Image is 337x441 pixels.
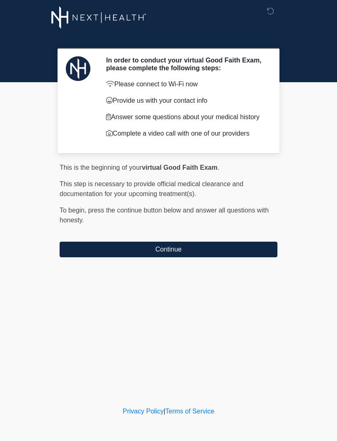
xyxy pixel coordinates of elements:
[106,79,265,89] p: Please connect to Wi-Fi now
[106,56,265,72] h2: In order to conduct your virtual Good Faith Exam, please complete the following steps:
[60,242,277,257] button: Continue
[164,408,165,415] a: |
[53,30,284,45] h1: ‎ ‎ ‎
[66,56,90,81] img: Agent Avatar
[51,6,146,29] img: Next-Health Woodland Hills Logo
[106,96,265,106] p: Provide us with your contact info
[106,129,265,139] p: Complete a video call with one of our providers
[123,408,164,415] a: Privacy Policy
[217,164,219,171] span: .
[165,408,214,415] a: Terms of Service
[60,207,269,224] span: press the continue button below and answer all questions with honesty.
[106,112,265,122] p: Answer some questions about your medical history
[142,164,217,171] strong: virtual Good Faith Exam
[60,207,88,214] span: To begin,
[60,164,142,171] span: This is the beginning of your
[60,180,243,197] span: This step is necessary to provide official medical clearance and documentation for your upcoming ...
